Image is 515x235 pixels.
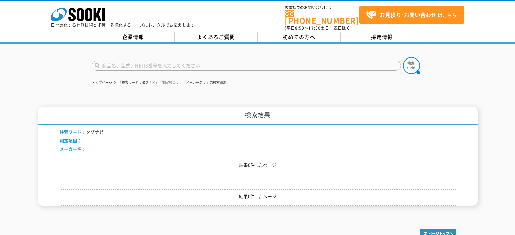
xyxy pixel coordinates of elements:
li: 「検索ワード：タグナビ」「測定項目：」「メーカー名：」の検索結果 [113,79,227,86]
a: よくあるご質問 [175,32,258,42]
strong: お見積り･お問い合わせ [380,10,436,19]
span: メーカー名： [60,146,86,152]
li: タグナビ [60,128,104,136]
p: 結果0件 1/1ページ [60,193,456,200]
a: [PHONE_NUMBER] [285,10,359,24]
p: 結果0件 1/1ページ [60,162,456,169]
span: 17:30 [308,25,321,31]
span: 初めての方へ [283,33,315,41]
h1: 検索結果 [38,107,478,125]
a: お見積り･お問い合わせはこちら [359,6,464,24]
p: 日々進化する計測技術と多種・多様化するニーズにレンタルでお応えします。 [51,23,199,27]
span: 検索ワード： [60,128,86,135]
a: 採用情報 [341,32,424,42]
a: 企業情報 [92,32,175,42]
span: (平日 ～ 土日、祝日除く) [285,25,352,31]
span: 測定項目： [60,137,82,144]
a: トップページ [92,80,112,84]
img: btn_search.png [403,57,420,74]
a: 初めての方へ [258,32,341,42]
input: 商品名、型式、NETIS番号を入力してください [92,61,401,71]
span: お電話でのお問い合わせは [285,6,359,10]
span: はこちら [366,10,457,20]
span: 8:50 [295,25,304,31]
